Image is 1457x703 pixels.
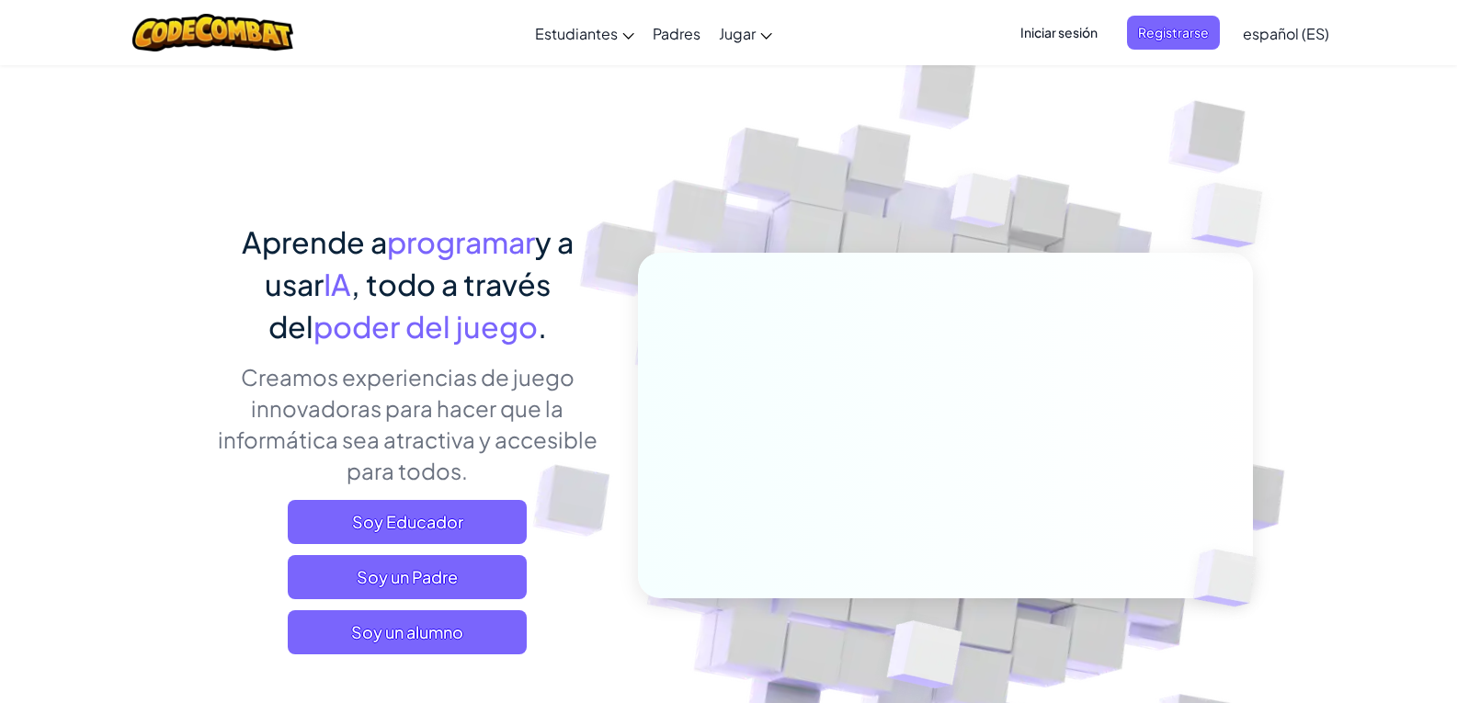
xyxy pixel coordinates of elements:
[288,555,527,599] a: Soy un Padre
[1243,24,1329,43] span: español (ES)
[1009,16,1109,50] button: Iniciar sesión
[324,266,351,302] span: IA
[313,308,538,345] span: poder del juego
[1155,138,1314,293] img: Overlap cubes
[710,8,781,58] a: Jugar
[205,361,610,486] p: Creamos experiencias de juego innovadoras para hacer que la informática sea atractiva y accesible...
[387,223,535,260] span: programar
[1234,8,1338,58] a: español (ES)
[526,8,643,58] a: Estudiantes
[242,223,387,260] span: Aprende a
[643,8,710,58] a: Padres
[268,266,551,345] span: , todo a través del
[1162,511,1300,645] img: Overlap cubes
[132,14,293,51] img: CodeCombat logo
[719,24,756,43] span: Jugar
[916,137,1048,274] img: Overlap cubes
[288,610,527,654] button: Soy un alumno
[288,500,527,544] a: Soy Educador
[535,24,618,43] span: Estudiantes
[1127,16,1220,50] button: Registrarse
[538,308,547,345] span: .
